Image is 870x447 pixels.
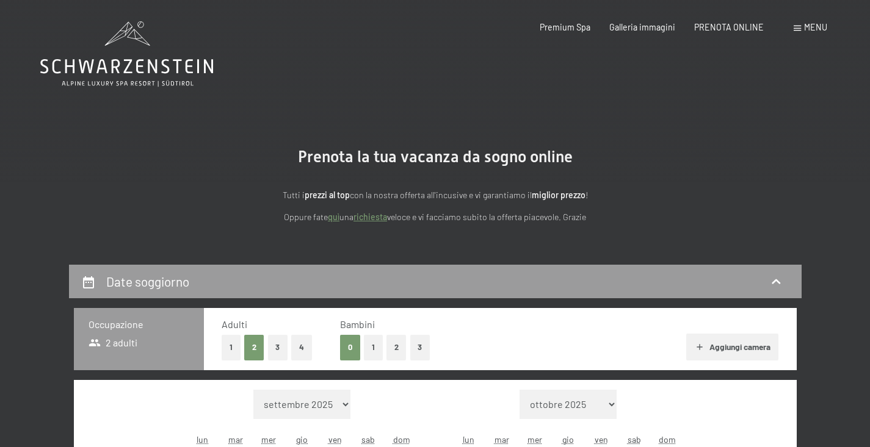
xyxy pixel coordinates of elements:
button: 2 [244,335,264,360]
abbr: martedì [228,434,243,445]
span: 2 adulti [89,336,138,349]
strong: prezzi al top [305,190,350,200]
a: Premium Spa [540,22,590,32]
button: 0 [340,335,360,360]
p: Tutti i con la nostra offerta all'incusive e vi garantiamo il ! [167,188,704,202]
p: Oppure fate una veloce e vi facciamo subito la offerta piacevole. Grazie [167,210,704,224]
button: 2 [386,335,407,360]
abbr: martedì [495,434,509,445]
a: Galleria immagini [609,22,675,32]
abbr: sabato [361,434,375,445]
button: 1 [222,335,241,360]
button: 3 [268,335,288,360]
abbr: domenica [393,434,410,445]
a: PRENOTA ONLINE [694,22,764,32]
h2: Date soggiorno [106,274,189,289]
abbr: mercoledì [261,434,276,445]
span: Bambini [340,318,375,330]
abbr: domenica [659,434,676,445]
a: richiesta [353,212,387,222]
strong: miglior prezzo [532,190,585,200]
span: Adulti [222,318,247,330]
button: Aggiungi camera [686,334,778,360]
abbr: lunedì [197,434,208,445]
button: 1 [364,335,383,360]
abbr: venerdì [595,434,608,445]
a: quì [328,212,339,222]
abbr: lunedì [463,434,474,445]
abbr: giovedì [296,434,308,445]
abbr: mercoledì [527,434,542,445]
span: Prenota la tua vacanza da sogno online [298,148,573,166]
abbr: giovedì [562,434,574,445]
button: 3 [410,335,430,360]
span: Menu [804,22,827,32]
button: 4 [291,335,312,360]
abbr: sabato [628,434,641,445]
h3: Occupazione [89,318,189,331]
abbr: venerdì [328,434,342,445]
